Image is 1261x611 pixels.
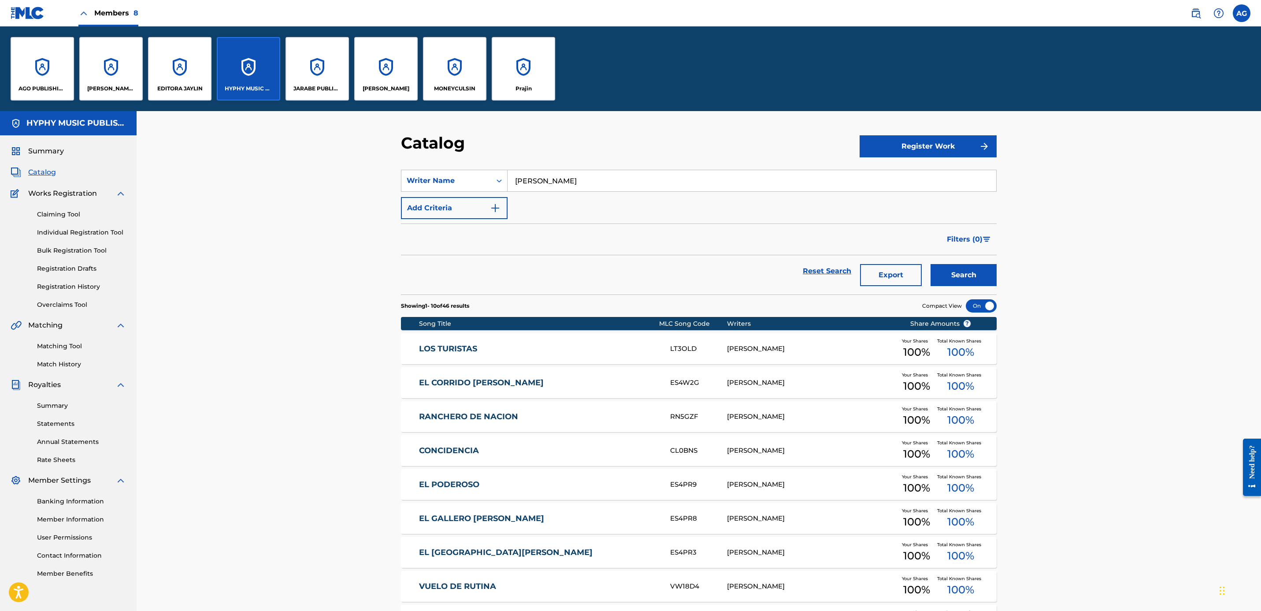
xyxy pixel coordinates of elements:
[727,319,897,328] div: Writers
[670,344,727,354] div: LT3OLD
[727,548,897,558] div: [PERSON_NAME]
[727,514,897,524] div: [PERSON_NAME]
[115,188,126,199] img: expand
[419,548,659,558] a: EL [GEOGRAPHIC_DATA][PERSON_NAME]
[37,437,126,447] a: Annual Statements
[922,302,962,310] span: Compact View
[148,37,211,101] a: AccountsEDITORA JAYLIN
[11,146,64,156] a: SummarySummary
[670,412,727,422] div: RN5GZF
[903,582,930,598] span: 100 %
[26,118,126,128] h5: HYPHY MUSIC PUBLISHING INC
[28,320,63,331] span: Matching
[727,581,897,592] div: [PERSON_NAME]
[11,167,56,178] a: CatalogCatalog
[363,85,409,93] p: JOSE ONTIVEROS MEZA
[910,319,971,328] span: Share Amounts
[670,446,727,456] div: CL0BNS
[937,406,985,412] span: Total Known Shares
[293,85,341,93] p: JARABE PUBLISHING COMPANY
[903,344,930,360] span: 100 %
[419,319,659,328] div: Song Title
[11,475,21,486] img: Member Settings
[903,378,930,394] span: 100 %
[490,203,501,213] img: 9d2ae6d4665cec9f34b9.svg
[217,37,280,101] a: AccountsHYPHY MUSIC PUBLISHING INC
[937,507,985,514] span: Total Known Shares
[37,515,126,524] a: Member Information
[134,9,138,17] span: 8
[28,475,91,486] span: Member Settings
[401,302,469,310] p: Showing 1 - 10 of 46 results
[492,37,555,101] a: AccountsPrajin
[37,533,126,542] a: User Permissions
[937,575,985,582] span: Total Known Shares
[401,133,469,153] h2: Catalog
[28,146,64,156] span: Summary
[670,581,727,592] div: VW18D4
[434,85,475,93] p: MONEYCULSIN
[37,264,126,273] a: Registration Drafts
[860,264,922,286] button: Export
[37,455,126,465] a: Rate Sheets
[1236,432,1261,503] iframe: Resource Center
[37,246,126,255] a: Bulk Registration Tool
[419,378,659,388] a: EL CORRIDO [PERSON_NAME]
[902,575,931,582] span: Your Shares
[947,234,983,245] span: Filters ( 0 )
[37,497,126,506] a: Banking Information
[727,446,897,456] div: [PERSON_NAME]
[937,473,985,480] span: Total Known Shares
[37,569,126,578] a: Member Benefits
[11,37,74,101] a: AccountsAGO PUBLISHING, INC.
[902,338,931,344] span: Your Shares
[983,237,990,242] img: filter
[947,480,974,496] span: 100 %
[947,344,974,360] span: 100 %
[903,548,930,564] span: 100 %
[11,118,21,129] img: Accounts
[401,170,997,294] form: Search Form
[1220,577,1225,604] div: Drag
[902,406,931,412] span: Your Shares
[419,581,659,592] a: VUELO DE RUTINA
[947,582,974,598] span: 100 %
[937,372,985,378] span: Total Known Shares
[19,85,67,93] p: AGO PUBLISHING, INC.
[37,401,126,410] a: Summary
[670,378,727,388] div: ES4W2G
[37,282,126,291] a: Registration History
[659,319,727,328] div: MLC Song Code
[225,85,273,93] p: HYPHY MUSIC PUBLISHING INC
[1213,8,1224,19] img: help
[11,188,22,199] img: Works Registration
[401,197,508,219] button: Add Criteria
[727,378,897,388] div: [PERSON_NAME]
[37,210,126,219] a: Claiming Tool
[423,37,486,101] a: AccountsMONEYCULSIN
[670,514,727,524] div: ES4PR8
[157,85,203,93] p: EDITORA JAYLIN
[79,37,143,101] a: Accounts[PERSON_NAME] MUSIC INC
[903,446,930,462] span: 100 %
[903,480,930,496] span: 100 %
[37,419,126,428] a: Statements
[28,380,61,390] span: Royalties
[115,320,126,331] img: expand
[902,541,931,548] span: Your Shares
[87,85,135,93] p: CHAVEZ MUSIC INC
[931,264,997,286] button: Search
[670,548,727,558] div: ES4PR3
[902,473,931,480] span: Your Shares
[727,412,897,422] div: [PERSON_NAME]
[1233,4,1250,22] div: User Menu
[407,175,486,186] div: Writer Name
[28,188,97,199] span: Works Registration
[1191,8,1201,19] img: search
[419,514,659,524] a: EL GALLERO [PERSON_NAME]
[1217,569,1261,611] div: Chat Widget
[419,480,659,490] a: EL PODEROSO
[419,446,659,456] a: CONCIDENCIA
